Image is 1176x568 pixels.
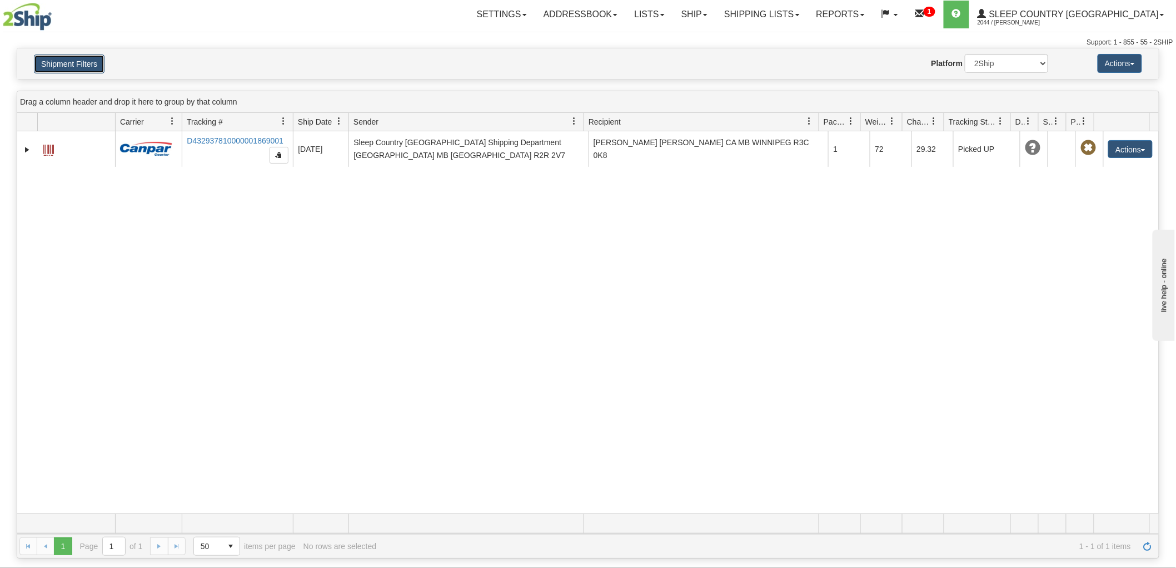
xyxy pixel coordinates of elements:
[17,91,1159,113] div: grid grouping header
[841,112,860,131] a: Packages filter column settings
[589,116,621,127] span: Recipient
[270,147,288,164] button: Copy to clipboard
[1015,116,1025,127] span: Delivery Status
[1098,54,1142,73] button: Actions
[925,112,944,131] a: Charge filter column settings
[222,537,240,555] span: select
[1047,112,1066,131] a: Shipment Issues filter column settings
[34,55,104,73] button: Shipment Filters
[1150,227,1175,340] iframe: chat widget
[906,1,944,28] a: 1
[384,542,1131,551] span: 1 - 1 of 1 items
[193,537,240,556] span: Page sizes drop down
[924,7,935,17] sup: 1
[626,1,672,28] a: Lists
[1080,140,1096,156] span: Pickup Not Assigned
[201,541,215,552] span: 50
[348,131,589,167] td: Sleep Country [GEOGRAPHIC_DATA] Shipping Department [GEOGRAPHIC_DATA] MB [GEOGRAPHIC_DATA] R2R 2V7
[870,131,911,167] td: 72
[8,9,103,18] div: live help - online
[293,131,348,167] td: [DATE]
[949,116,997,127] span: Tracking Status
[824,116,847,127] span: Packages
[953,131,1020,167] td: Picked UP
[828,131,870,167] td: 1
[3,3,52,31] img: logo2044.jpg
[535,1,626,28] a: Addressbook
[716,1,808,28] a: Shipping lists
[298,116,332,127] span: Ship Date
[274,112,293,131] a: Tracking # filter column settings
[1139,537,1157,555] a: Refresh
[469,1,535,28] a: Settings
[911,131,953,167] td: 29.32
[808,1,873,28] a: Reports
[3,38,1173,47] div: Support: 1 - 855 - 55 - 2SHIP
[193,537,296,556] span: items per page
[991,112,1010,131] a: Tracking Status filter column settings
[330,112,348,131] a: Ship Date filter column settings
[1075,112,1094,131] a: Pickup Status filter column settings
[986,9,1159,19] span: Sleep Country [GEOGRAPHIC_DATA]
[187,136,283,145] a: D432937810000001869001
[800,112,819,131] a: Recipient filter column settings
[565,112,584,131] a: Sender filter column settings
[120,116,144,127] span: Carrier
[589,131,829,167] td: [PERSON_NAME] [PERSON_NAME] CA MB WINNIPEG R3C 0K8
[187,116,223,127] span: Tracking #
[931,58,963,69] label: Platform
[1019,112,1038,131] a: Delivery Status filter column settings
[353,116,378,127] span: Sender
[1025,140,1040,156] span: Unknown
[1071,116,1080,127] span: Pickup Status
[120,142,172,156] img: 14 - Canpar
[969,1,1173,28] a: Sleep Country [GEOGRAPHIC_DATA] 2044 / [PERSON_NAME]
[1043,116,1053,127] span: Shipment Issues
[54,537,72,555] span: Page 1
[22,144,33,155] a: Expand
[103,537,125,555] input: Page 1
[303,542,377,551] div: No rows are selected
[883,112,902,131] a: Weight filter column settings
[673,1,716,28] a: Ship
[43,140,54,157] a: Label
[865,116,889,127] span: Weight
[80,537,143,556] span: Page of 1
[1108,140,1153,158] button: Actions
[978,17,1061,28] span: 2044 / [PERSON_NAME]
[907,116,930,127] span: Charge
[163,112,182,131] a: Carrier filter column settings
